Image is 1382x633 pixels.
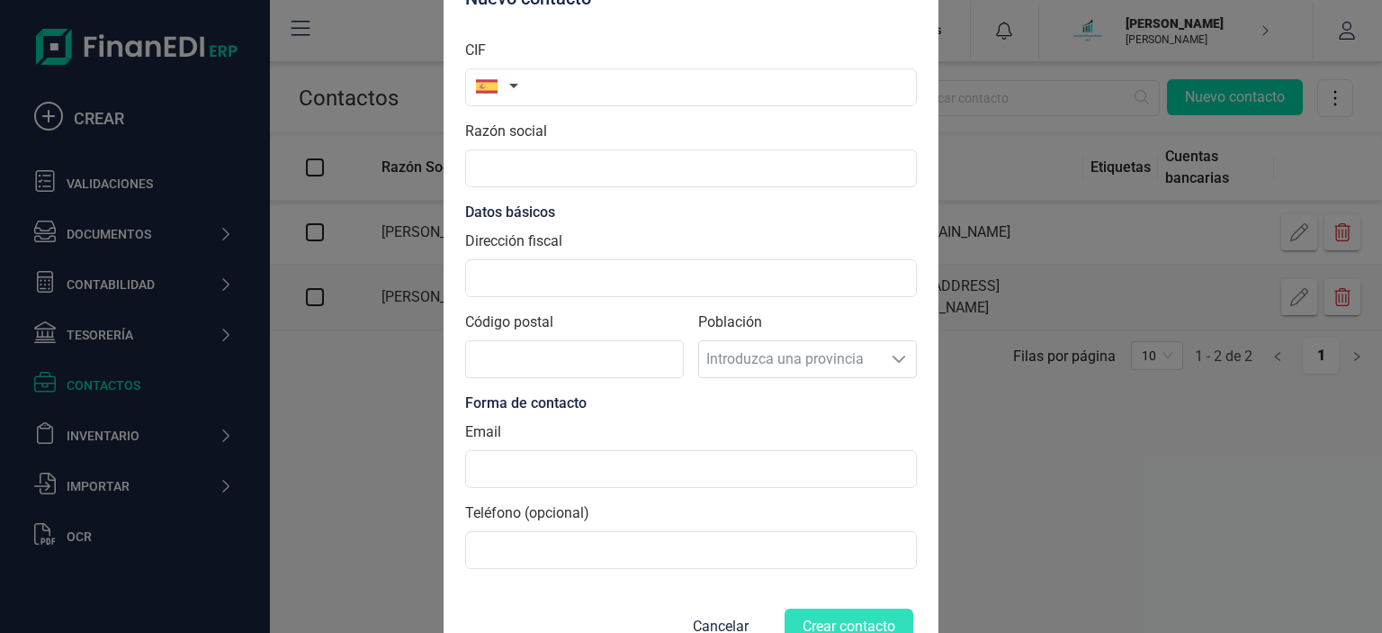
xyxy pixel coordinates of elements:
[465,121,547,142] label: Razón social
[465,502,589,524] label: Teléfono (opcional)
[465,202,917,223] div: Datos básicos
[465,421,501,443] label: Email
[465,231,562,252] label: Dirección fiscal
[465,40,486,61] label: CIF
[465,393,917,414] div: Forma de contacto
[465,312,684,333] label: Código postal
[698,312,917,333] label: Población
